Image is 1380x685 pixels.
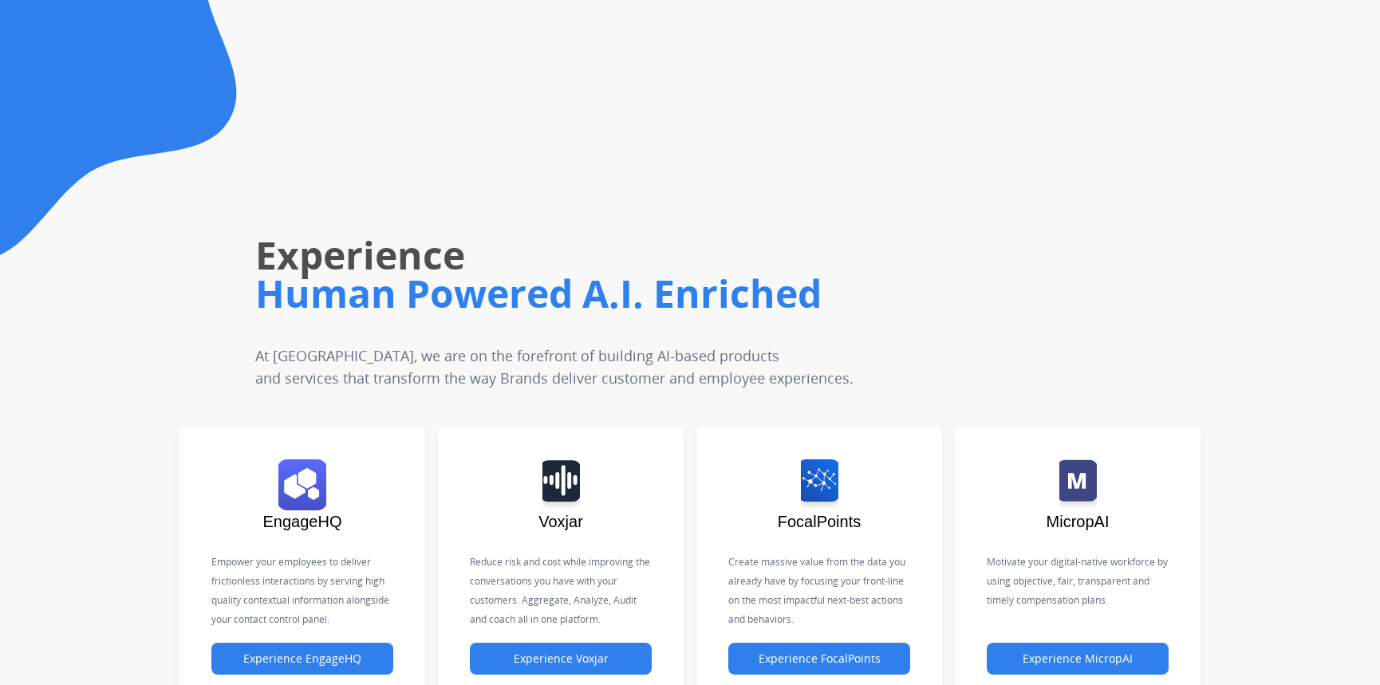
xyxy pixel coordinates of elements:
[278,459,326,510] img: logo
[1047,513,1110,530] span: MicropAI
[1059,459,1097,510] img: logo
[728,553,910,629] p: Create massive value from the data you already have by focusing your front-line on the most impac...
[470,643,652,675] button: Experience Voxjar
[778,513,862,530] span: FocalPoints
[211,553,393,629] p: Empower your employees to deliver frictionless interactions by serving high quality contextual in...
[987,652,1169,666] a: Experience MicropAI
[470,652,652,666] a: Experience Voxjar
[728,643,910,675] button: Experience FocalPoints
[263,513,342,530] span: EngageHQ
[211,652,393,666] a: Experience EngageHQ
[728,652,910,666] a: Experience FocalPoints
[538,513,583,530] span: Voxjar
[255,230,980,281] h1: Experience
[542,459,580,510] img: logo
[255,344,877,389] p: At [GEOGRAPHIC_DATA], we are on the forefront of building AI-based products and services that tra...
[801,459,838,510] img: logo
[211,643,393,675] button: Experience EngageHQ
[470,553,652,629] p: Reduce risk and cost while improving the conversations you have with your customers. Aggregate, A...
[987,643,1169,675] button: Experience MicropAI
[987,553,1169,610] p: Motivate your digital-native workforce by using objective, fair, transparent and timely compensat...
[255,268,980,319] h1: Human Powered A.I. Enriched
